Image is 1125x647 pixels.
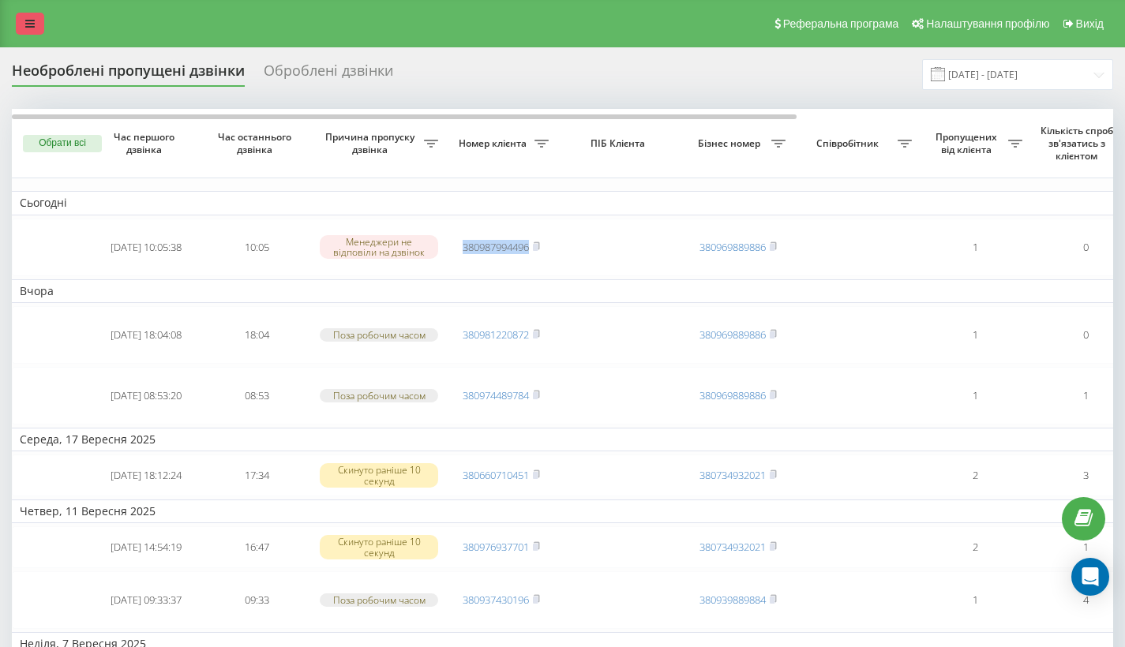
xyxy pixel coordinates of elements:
a: 380660710451 [463,468,529,482]
td: 16:47 [201,526,312,568]
td: 2 [920,454,1030,496]
span: ПІБ Клієнта [570,137,669,150]
span: Реферальна програма [783,17,899,30]
button: Обрати всі [23,135,102,152]
span: Вихід [1076,17,1104,30]
span: Номер клієнта [454,137,534,150]
div: Поза робочим часом [320,593,438,607]
span: Кількість спроб зв'язатись з клієнтом [1038,125,1119,162]
a: 380937430196 [463,593,529,607]
td: 08:53 [201,367,312,424]
span: Співробітник [801,137,898,150]
a: 380974489784 [463,388,529,402]
td: [DATE] 08:53:20 [91,367,201,424]
a: 380734932021 [699,468,766,482]
span: Налаштування профілю [926,17,1049,30]
a: 380969889886 [699,388,766,402]
a: 380969889886 [699,327,766,342]
span: Бізнес номер [691,137,771,150]
a: 380976937701 [463,540,529,554]
td: 17:34 [201,454,312,496]
td: [DATE] 10:05:38 [91,219,201,276]
span: Причина пропуску дзвінка [320,131,424,155]
a: 380987994496 [463,240,529,254]
div: Поза робочим часом [320,389,438,402]
div: Скинуто раніше 10 секунд [320,463,438,487]
a: 380969889886 [699,240,766,254]
div: Поза робочим часом [320,328,438,342]
td: [DATE] 18:04:08 [91,306,201,364]
div: Оброблені дзвінки [264,62,393,87]
a: 380939889884 [699,593,766,607]
td: 1 [920,219,1030,276]
div: Необроблені пропущені дзвінки [12,62,245,87]
td: 2 [920,526,1030,568]
div: Скинуто раніше 10 секунд [320,535,438,559]
td: 18:04 [201,306,312,364]
a: 380734932021 [699,540,766,554]
div: Open Intercom Messenger [1071,558,1109,596]
td: [DATE] 18:12:24 [91,454,201,496]
span: Пропущених від клієнта [928,131,1008,155]
span: Час останнього дзвінка [214,131,299,155]
td: 1 [920,306,1030,364]
a: 380981220872 [463,327,529,342]
td: 1 [920,571,1030,629]
td: [DATE] 09:33:37 [91,571,201,629]
div: Менеджери не відповіли на дзвінок [320,235,438,259]
td: 1 [920,367,1030,424]
td: [DATE] 14:54:19 [91,526,201,568]
span: Час першого дзвінка [103,131,189,155]
td: 10:05 [201,219,312,276]
td: 09:33 [201,571,312,629]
